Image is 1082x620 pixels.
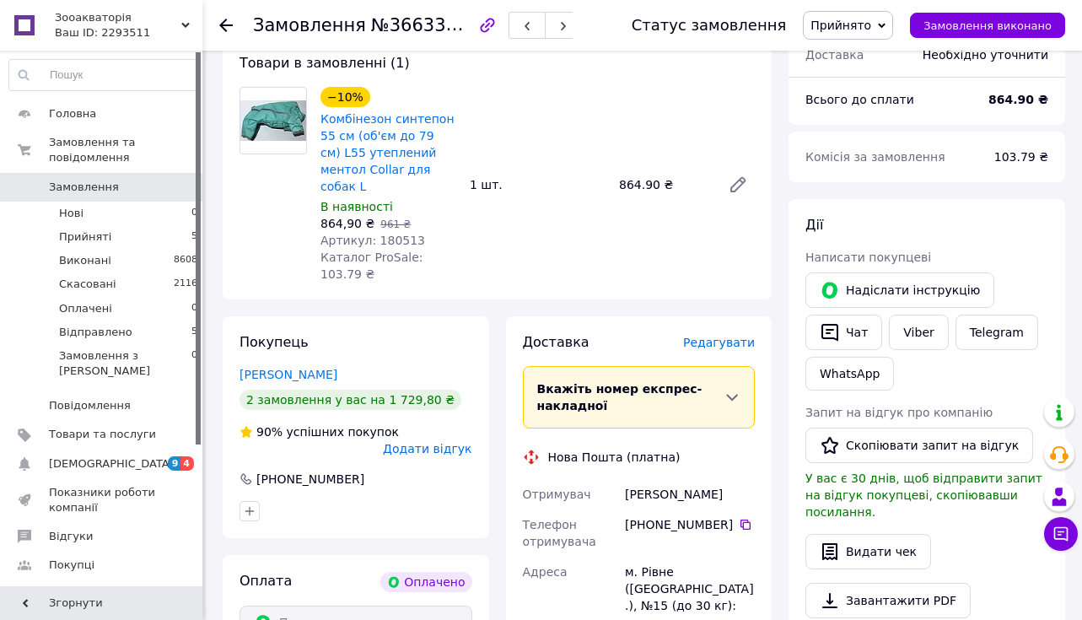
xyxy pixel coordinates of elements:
span: У вас є 30 днів, щоб відправити запит на відгук покупцеві, скопіювавши посилання. [805,472,1042,519]
span: Телефон отримувача [523,518,596,548]
span: Редагувати [683,336,755,349]
div: [PERSON_NAME] [622,479,758,509]
span: Дії [805,217,823,233]
span: Комісія за замовлення [805,150,945,164]
span: 0 [191,301,197,316]
span: 8608 [174,253,197,268]
span: Зооакваторія [55,10,181,25]
span: 0 [191,206,197,221]
button: Видати чек [805,534,931,569]
span: Товари в замовленні (1) [240,55,410,71]
span: Доставка [523,334,589,350]
span: [DEMOGRAPHIC_DATA] [49,456,174,472]
a: WhatsApp [805,357,894,391]
span: Замовлення [49,180,119,195]
span: 90% [256,425,283,439]
span: Запит на відгук про компанію [805,406,993,419]
span: Вкажіть номер експрес-накладної [537,382,702,412]
a: Комбінезон синтепон 55 см (об'єм до 79 см) L55 утеплений ментол Collar для собак L [320,112,455,193]
div: Оплачено [380,572,471,592]
span: Показники роботи компанії [49,485,156,515]
span: 864,90 ₴ [320,217,374,230]
input: Пошук [9,60,198,90]
a: Завантажити PDF [805,583,971,618]
button: Замовлення виконано [910,13,1065,38]
button: Чат з покупцем [1044,517,1078,551]
span: Артикул: 180513 [320,234,425,247]
span: Написати покупцеві [805,251,931,264]
div: [PHONE_NUMBER] [625,516,755,533]
a: [PERSON_NAME] [240,368,337,381]
span: Відгуки [49,529,93,544]
span: Отримувач [523,488,591,501]
div: [PHONE_NUMBER] [255,471,366,488]
span: Покупці [49,558,94,573]
a: Telegram [955,315,1038,350]
span: Нові [59,206,83,221]
div: Повернутися назад [219,17,233,34]
span: Відправлено [59,325,132,340]
span: Повідомлення [49,398,131,413]
span: №366335308 [371,14,491,35]
span: Прийнято [810,19,871,32]
span: Товари та послуги [49,427,156,442]
div: Статус замовлення [632,17,787,34]
span: Додати відгук [383,442,471,456]
div: 864.90 ₴ [612,173,714,197]
span: 961 ₴ [380,218,411,230]
span: Доставка [805,48,864,62]
div: успішних покупок [240,423,399,440]
span: Адреса [523,565,568,579]
span: Замовлення та повідомлення [49,135,202,165]
span: Всього до сплати [805,93,914,106]
button: Чат [805,315,882,350]
b: 864.90 ₴ [988,93,1048,106]
span: 2116 [174,277,197,292]
img: Комбінезон синтепон 55 см (об'єм до 79 см) L55 утеплений ментол Collar для собак L [240,100,306,141]
span: 103.79 ₴ [994,150,1048,164]
span: 0 [191,348,197,379]
span: Каталог ProSale: 103.79 ₴ [320,251,423,281]
span: 5 [191,229,197,245]
span: Замовлення [253,15,366,35]
span: 9 [168,456,181,471]
a: Редагувати [721,168,755,202]
span: Оплачені [59,301,112,316]
span: 5 [191,325,197,340]
span: 4 [180,456,194,471]
div: −10% [320,87,370,107]
span: Прийняті [59,229,111,245]
div: 2 замовлення у вас на 1 729,80 ₴ [240,390,461,410]
div: Необхідно уточнити [912,36,1058,73]
span: Замовлення з [PERSON_NAME] [59,348,191,379]
div: 1 шт. [463,173,612,197]
span: Головна [49,106,96,121]
span: Скасовані [59,277,116,292]
span: Покупець [240,334,309,350]
button: Надіслати інструкцію [805,272,994,308]
span: В наявності [320,200,393,213]
span: Виконані [59,253,111,268]
span: Оплата [240,573,292,589]
div: Ваш ID: 2293511 [55,25,202,40]
div: Нова Пошта (платна) [544,449,685,466]
a: Viber [889,315,948,350]
span: Замовлення виконано [923,19,1052,32]
button: Скопіювати запит на відгук [805,428,1033,463]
